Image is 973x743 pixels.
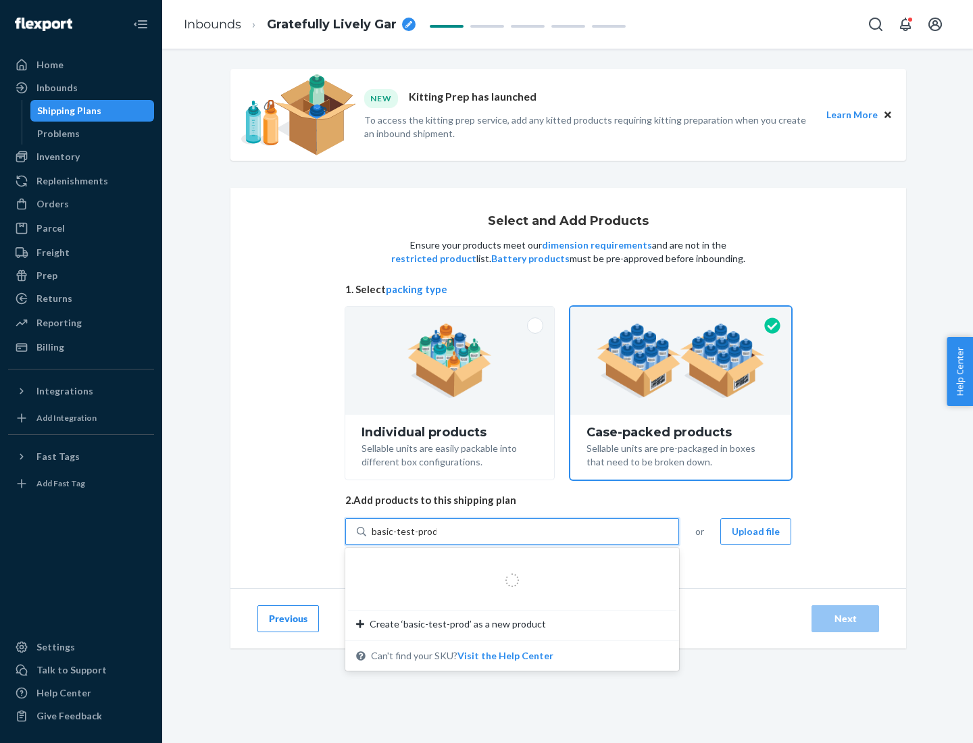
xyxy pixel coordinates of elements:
[826,107,878,122] button: Learn More
[597,324,765,398] img: case-pack.59cecea509d18c883b923b81aeac6d0b.png
[36,197,69,211] div: Orders
[587,426,775,439] div: Case-packed products
[8,146,154,168] a: Inventory
[823,612,868,625] div: Next
[8,312,154,334] a: Reporting
[364,113,814,140] p: To access the kitting prep service, add any kitted products requiring kitting preparation when yo...
[390,238,747,265] p: Ensure your products meet our and are not in the list. must be pre-approved before inbounding.
[695,525,704,538] span: or
[361,426,538,439] div: Individual products
[8,288,154,309] a: Returns
[36,269,57,282] div: Prep
[8,217,154,239] a: Parcel
[8,636,154,658] a: Settings
[30,123,155,145] a: Problems
[184,17,241,32] a: Inbounds
[36,222,65,235] div: Parcel
[36,58,64,72] div: Home
[386,282,447,297] button: packing type
[8,380,154,402] button: Integrations
[8,336,154,358] a: Billing
[36,292,72,305] div: Returns
[488,215,649,228] h1: Select and Add Products
[587,439,775,469] div: Sellable units are pre-packaged in boxes that need to be broken down.
[491,252,570,265] button: Battery products
[8,193,154,215] a: Orders
[8,265,154,286] a: Prep
[8,705,154,727] button: Give Feedback
[391,252,476,265] button: restricted product
[36,316,82,330] div: Reporting
[37,127,80,140] div: Problems
[36,478,85,489] div: Add Fast Tag
[372,525,436,538] input: Create ‘basic-test-prod’ as a new productCan't find your SKU?Visit the Help Center
[370,617,546,631] span: Create ‘basic-test-prod’ as a new product
[36,384,93,398] div: Integrations
[345,282,791,297] span: 1. Select
[36,412,97,424] div: Add Integration
[542,238,652,252] button: dimension requirements
[173,5,426,45] ol: breadcrumbs
[36,450,80,463] div: Fast Tags
[361,439,538,469] div: Sellable units are easily packable into different box configurations.
[36,174,108,188] div: Replenishments
[8,242,154,263] a: Freight
[36,81,78,95] div: Inbounds
[127,11,154,38] button: Close Navigation
[8,170,154,192] a: Replenishments
[880,107,895,122] button: Close
[36,150,80,163] div: Inventory
[371,649,553,663] span: Can't find your SKU?
[267,16,397,34] span: Gratefully Lively Gar
[36,709,102,723] div: Give Feedback
[8,54,154,76] a: Home
[892,11,919,38] button: Open notifications
[947,337,973,406] button: Help Center
[37,104,101,118] div: Shipping Plans
[15,18,72,31] img: Flexport logo
[922,11,949,38] button: Open account menu
[36,246,70,259] div: Freight
[720,518,791,545] button: Upload file
[409,89,537,107] p: Kitting Prep has launched
[862,11,889,38] button: Open Search Box
[8,407,154,429] a: Add Integration
[257,605,319,632] button: Previous
[8,682,154,704] a: Help Center
[8,473,154,494] a: Add Fast Tag
[812,605,879,632] button: Next
[8,77,154,99] a: Inbounds
[457,649,553,663] button: Create ‘basic-test-prod’ as a new productCan't find your SKU?
[36,663,107,677] div: Talk to Support
[8,446,154,467] button: Fast Tags
[345,493,791,507] span: 2. Add products to this shipping plan
[36,640,75,654] div: Settings
[364,89,398,107] div: NEW
[407,324,492,398] img: individual-pack.facf35554cb0f1810c75b2bd6df2d64e.png
[30,100,155,122] a: Shipping Plans
[8,659,154,681] a: Talk to Support
[36,340,64,354] div: Billing
[36,686,91,700] div: Help Center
